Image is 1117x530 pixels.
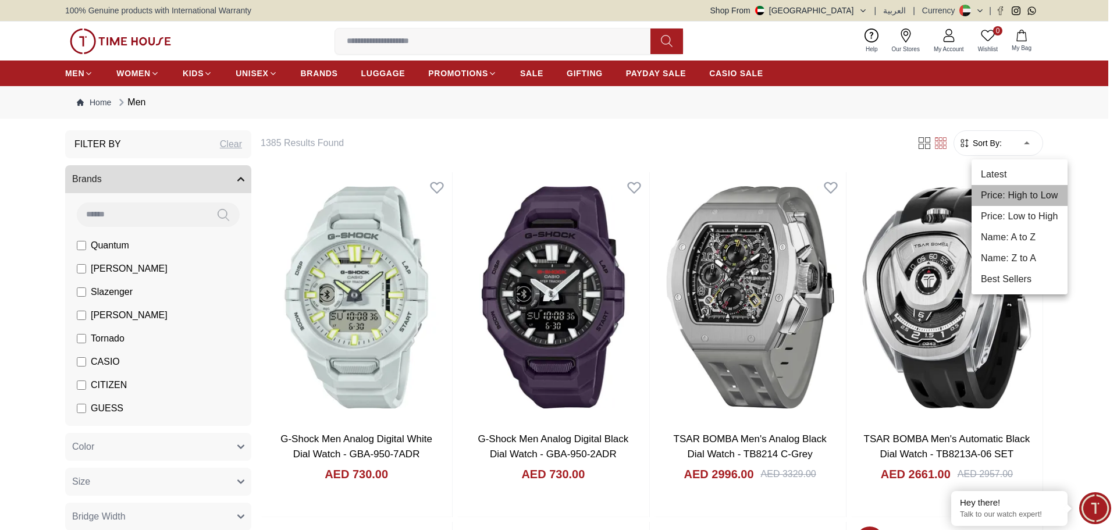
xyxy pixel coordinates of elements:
p: Talk to our watch expert! [960,510,1059,520]
div: Chat Widget [1079,492,1111,524]
li: Name: Z to A [972,248,1068,269]
li: Price: High to Low [972,185,1068,206]
li: Price: Low to High [972,206,1068,227]
li: Latest [972,164,1068,185]
div: Hey there! [960,497,1059,508]
li: Best Sellers [972,269,1068,290]
li: Name: A to Z [972,227,1068,248]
